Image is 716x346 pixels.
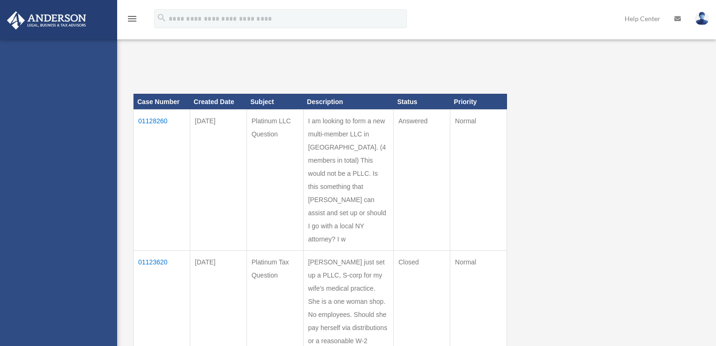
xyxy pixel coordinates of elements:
td: Answered [394,110,450,251]
th: Status [394,94,450,110]
th: Priority [450,94,507,110]
td: 01128260 [134,110,190,251]
th: Description [303,94,394,110]
td: I am looking to form a new multi-member LLC in [GEOGRAPHIC_DATA]. (4 members in total) This would... [303,110,394,251]
i: search [157,13,167,23]
td: Normal [450,110,507,251]
a: menu [127,16,138,24]
td: Platinum LLC Question [246,110,303,251]
th: Subject [246,94,303,110]
th: Created Date [190,94,246,110]
img: Anderson Advisors Platinum Portal [4,11,89,30]
td: [DATE] [190,110,246,251]
i: menu [127,13,138,24]
img: User Pic [695,12,709,25]
th: Case Number [134,94,190,110]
